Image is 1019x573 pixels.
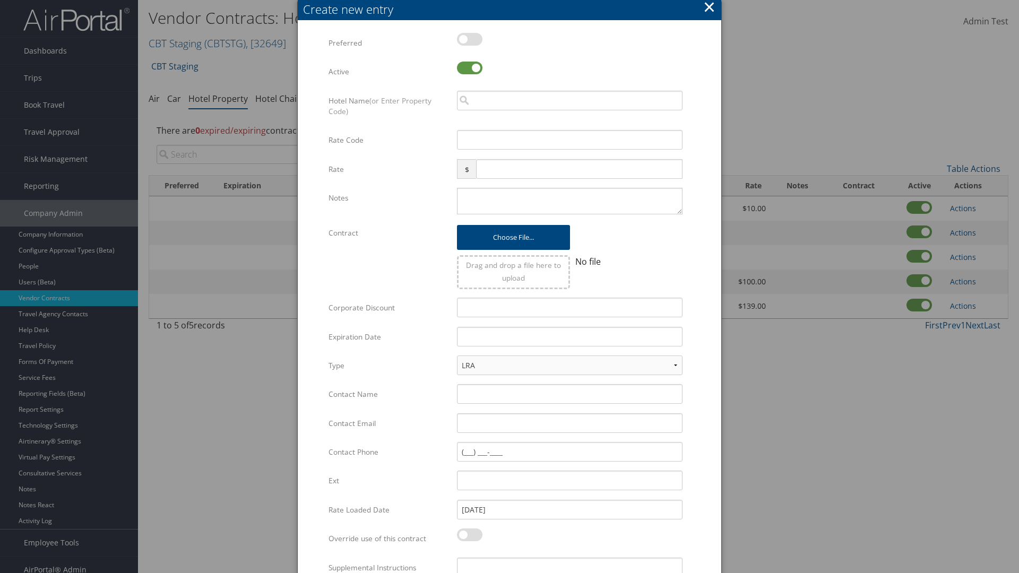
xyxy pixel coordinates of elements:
div: Create new entry [303,1,721,18]
span: No file [575,256,601,267]
label: Preferred [329,33,449,53]
span: Drag and drop a file here to upload [466,260,561,283]
label: Contract [329,223,449,243]
label: Notes [329,188,449,208]
span: (or Enter Property Code) [329,95,431,116]
label: Corporate Discount [329,298,449,318]
label: Rate Code [329,130,449,150]
label: Contact Name [329,384,449,404]
input: (___) ___-____ [457,442,683,462]
label: Rate [329,159,449,179]
span: $ [457,159,476,179]
label: Type [329,355,449,376]
label: Ext [329,471,449,491]
label: Rate Loaded Date [329,500,449,520]
label: Contact Email [329,413,449,433]
label: Contact Phone [329,442,449,462]
label: Hotel Name [329,91,449,122]
label: Expiration Date [329,327,449,347]
label: Active [329,62,449,82]
label: Override use of this contract [329,528,449,549]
